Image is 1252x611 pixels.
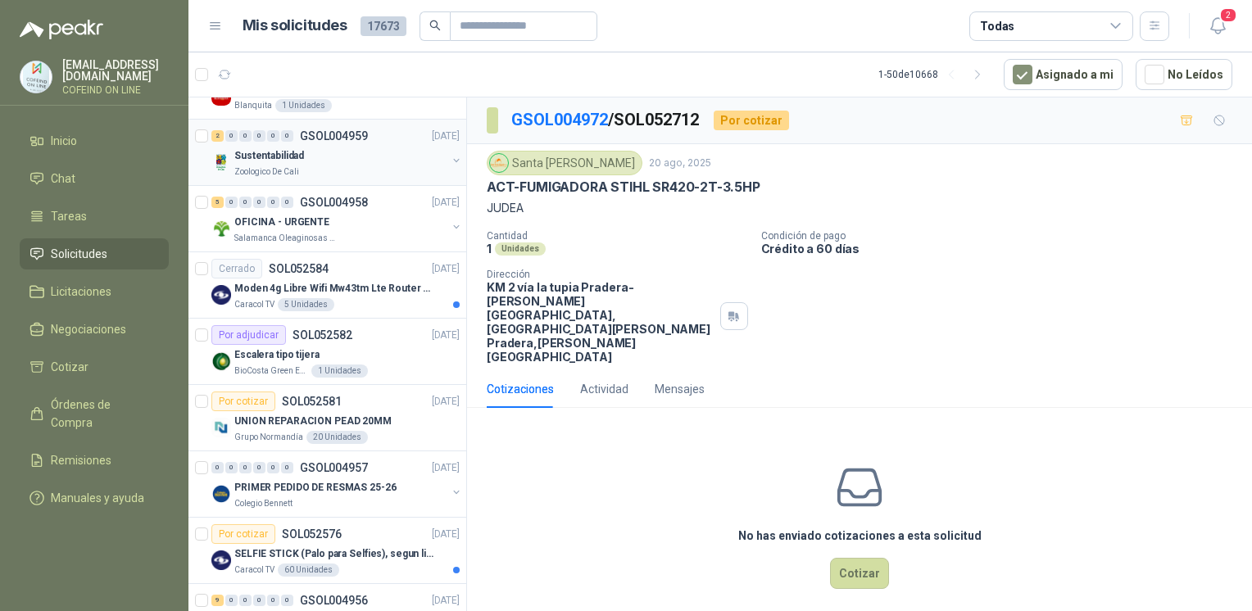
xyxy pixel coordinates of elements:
[20,445,169,476] a: Remisiones
[495,242,546,256] div: Unidades
[487,242,492,256] p: 1
[234,99,272,112] p: Blanquita
[300,462,368,473] p: GSOL004957
[211,126,463,179] a: 2 0 0 0 0 0 GSOL004959[DATE] Company LogoSustentabilidadZoologico De Cali
[211,524,275,544] div: Por cotizar
[188,385,466,451] a: Por cotizarSOL052581[DATE] Company LogoUNION REPARACION PEAD 20MMGrupo Normandía20 Unidades
[487,151,642,175] div: Santa [PERSON_NAME]
[738,527,982,545] h3: No has enviado cotizaciones a esta solicitud
[649,156,711,171] p: 20 ago, 2025
[281,197,293,208] div: 0
[188,319,466,385] a: Por adjudicarSOL052582[DATE] Company LogoEscalera tipo tijeraBioCosta Green Energy S.A.S1 Unidades
[980,17,1014,35] div: Todas
[20,482,169,514] a: Manuales y ayuda
[51,170,75,188] span: Chat
[234,148,304,164] p: Sustentabilidad
[239,462,252,473] div: 0
[253,595,265,606] div: 0
[211,325,286,345] div: Por adjudicar
[275,99,332,112] div: 1 Unidades
[234,480,397,496] p: PRIMER PEDIDO DE RESMAS 25-26
[211,152,231,172] img: Company Logo
[239,197,252,208] div: 0
[20,276,169,307] a: Licitaciones
[281,595,293,606] div: 0
[267,595,279,606] div: 0
[211,130,224,142] div: 2
[487,269,714,280] p: Dirección
[487,280,714,364] p: KM 2 vía la tupia Pradera-[PERSON_NAME][GEOGRAPHIC_DATA], [GEOGRAPHIC_DATA][PERSON_NAME] Pradera ...
[487,199,1232,217] p: JUDEA
[51,489,144,507] span: Manuales y ayuda
[51,358,88,376] span: Cotizar
[253,462,265,473] div: 0
[580,380,628,398] div: Actividad
[211,458,463,510] a: 0 0 0 0 0 0 GSOL004957[DATE] Company LogoPRIMER PEDIDO DE RESMAS 25-26Colegio Bennett
[51,320,126,338] span: Negociaciones
[211,418,231,437] img: Company Logo
[300,130,368,142] p: GSOL004959
[211,197,224,208] div: 5
[511,107,701,133] p: / SOL052712
[211,219,231,238] img: Company Logo
[300,197,368,208] p: GSOL004958
[1203,11,1232,41] button: 2
[62,85,169,95] p: COFEIND ON LINE
[20,314,169,345] a: Negociaciones
[211,462,224,473] div: 0
[429,20,441,31] span: search
[243,14,347,38] h1: Mis solicitudes
[211,595,224,606] div: 9
[269,263,329,274] p: SOL052584
[20,61,52,93] img: Company Logo
[20,163,169,194] a: Chat
[487,380,554,398] div: Cotizaciones
[234,563,274,577] p: Caracol TV
[188,252,466,319] a: CerradoSOL052584[DATE] Company LogoModen 4g Libre Wifi Mw43tm Lte Router Móvil Internet 5ghzCarac...
[655,380,705,398] div: Mensajes
[20,238,169,269] a: Solicitudes
[714,111,789,130] div: Por cotizar
[432,129,460,144] p: [DATE]
[234,215,329,230] p: OFICINA - URGENTE
[234,497,293,510] p: Colegio Bennett
[51,283,111,301] span: Licitaciones
[281,462,293,473] div: 0
[1219,7,1237,23] span: 2
[211,259,262,278] div: Cerrado
[267,462,279,473] div: 0
[267,197,279,208] div: 0
[234,298,274,311] p: Caracol TV
[188,518,466,584] a: Por cotizarSOL052576[DATE] Company LogoSELFIE STICK (Palo para Selfies), segun link adjuntoCaraco...
[278,563,339,577] div: 60 Unidades
[20,125,169,156] a: Inicio
[239,595,252,606] div: 0
[281,130,293,142] div: 0
[211,192,463,245] a: 5 0 0 0 0 0 GSOL004958[DATE] Company LogoOFICINA - URGENTESalamanca Oleaginosas SAS
[432,195,460,210] p: [DATE]
[225,197,238,208] div: 0
[234,546,438,562] p: SELFIE STICK (Palo para Selfies), segun link adjunto
[234,431,303,444] p: Grupo Normandía
[51,396,153,432] span: Órdenes de Compra
[432,593,460,609] p: [DATE]
[225,462,238,473] div: 0
[311,364,368,378] div: 1 Unidades
[211,550,231,570] img: Company Logo
[234,232,338,245] p: Salamanca Oleaginosas SAS
[234,281,438,296] p: Moden 4g Libre Wifi Mw43tm Lte Router Móvil Internet 5ghz
[878,61,991,88] div: 1 - 50 de 10668
[282,528,342,540] p: SOL052576
[1004,59,1123,90] button: Asignado a mi
[225,130,238,142] div: 0
[761,242,1246,256] p: Crédito a 60 días
[234,414,392,429] p: UNION REPARACION PEAD 20MM
[432,261,460,277] p: [DATE]
[511,110,608,129] a: GSOL004972
[432,394,460,410] p: [DATE]
[20,201,169,232] a: Tareas
[211,391,275,411] div: Por cotizar
[253,197,265,208] div: 0
[267,130,279,142] div: 0
[51,245,107,263] span: Solicitudes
